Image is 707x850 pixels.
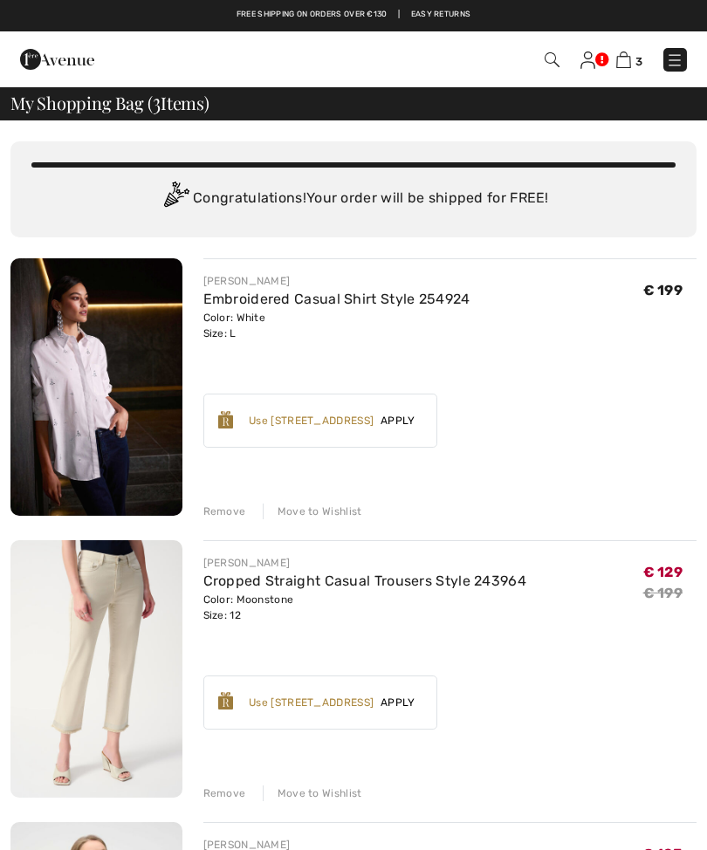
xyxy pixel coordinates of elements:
span: My Shopping Bag ( Items) [10,94,209,112]
a: 3 [616,49,642,70]
a: Embroidered Casual Shirt Style 254924 [203,291,470,307]
img: Congratulation2.svg [158,182,193,216]
a: Free shipping on orders over €130 [237,9,388,21]
img: Search [545,52,559,67]
img: Reward-Logo.svg [218,692,234,709]
div: Move to Wishlist [263,504,362,519]
img: Shopping Bag [616,51,631,68]
div: [PERSON_NAME] [203,273,470,289]
div: Remove [203,504,246,519]
div: Use [STREET_ADDRESS] [249,695,374,710]
a: Easy Returns [411,9,471,21]
div: Remove [203,785,246,801]
span: 3 [153,90,161,113]
a: 1ère Avenue [20,50,94,66]
img: Menu [666,51,683,69]
img: My Info [580,51,595,69]
s: € 199 [643,585,683,601]
div: [PERSON_NAME] [203,555,527,571]
span: | [398,9,400,21]
span: Apply [374,413,422,428]
img: Reward-Logo.svg [218,411,234,428]
span: Apply [374,695,422,710]
div: Color: Moonstone Size: 12 [203,592,527,623]
div: Move to Wishlist [263,785,362,801]
div: Use [STREET_ADDRESS] [249,413,374,428]
span: € 129 [643,564,683,580]
div: Congratulations! Your order will be shipped for FREE! [31,182,676,216]
a: Cropped Straight Casual Trousers Style 243964 [203,572,527,589]
img: Embroidered Casual Shirt Style 254924 [10,258,182,516]
div: Color: White Size: L [203,310,470,341]
img: 1ère Avenue [20,42,94,77]
span: € 199 [643,282,683,298]
img: Cropped Straight Casual Trousers Style 243964 [10,540,182,798]
span: 3 [635,55,642,68]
